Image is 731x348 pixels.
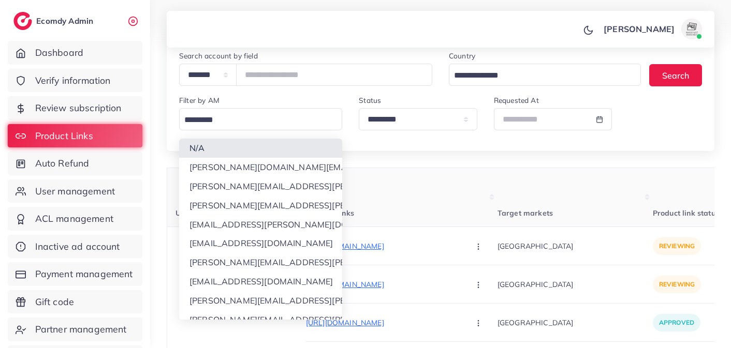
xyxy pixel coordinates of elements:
div: Search for option [449,64,641,86]
span: Verify information [35,74,111,87]
a: Payment management [8,262,142,286]
label: Filter by AM [179,95,220,105]
a: [PERSON_NAME]avatar [598,19,706,39]
span: Inactive ad account [35,240,120,253]
span: Product Links [35,129,93,143]
label: Search account by field [179,51,258,61]
a: User management [8,179,142,203]
span: User management [35,185,115,198]
span: Country [222,208,250,218]
a: Review subscription [8,96,142,120]
a: Inactive ad account [8,235,142,259]
p: [GEOGRAPHIC_DATA] [498,234,653,258]
span: Dashboard [35,46,83,59]
button: Search [649,64,702,86]
a: Gift code [8,290,142,314]
p: [URL][DOMAIN_NAME] [306,278,461,291]
input: Search for option [450,68,627,84]
h2: Ecomdy Admin [36,16,96,26]
span: ACL management [35,212,113,225]
a: logoEcomdy Admin [13,12,96,30]
input: Search for option [181,112,336,128]
div: Search for option [179,108,342,130]
p: reviewing [653,237,701,255]
p: reviewing [653,276,701,293]
span: Gift code [35,295,74,309]
a: Dashboard [8,41,142,65]
label: Country [449,51,475,61]
p: [GEOGRAPHIC_DATA] [498,311,653,334]
span: Auto Refund [35,157,90,170]
a: Verify information [8,69,142,93]
a: Product Links [8,124,142,148]
p: [PERSON_NAME] [604,23,675,35]
p: [GEOGRAPHIC_DATA] [498,273,653,296]
span: Review subscription [35,101,122,115]
a: Partner management [8,317,142,341]
span: Partner management [35,323,127,336]
a: Auto Refund [8,152,142,175]
span: Product link status [653,208,719,218]
img: logo [13,12,32,30]
label: Requested At [494,95,539,105]
p: approved [653,314,700,331]
p: [URL][DOMAIN_NAME] [306,240,461,252]
span: Target markets [498,208,553,218]
label: Status [359,95,381,105]
span: Product Links [306,208,354,218]
img: avatar [681,19,702,39]
span: Payment management [35,267,133,281]
p: [URL][DOMAIN_NAME] [306,316,461,329]
span: User ID [176,208,202,218]
a: ACL management [8,207,142,231]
